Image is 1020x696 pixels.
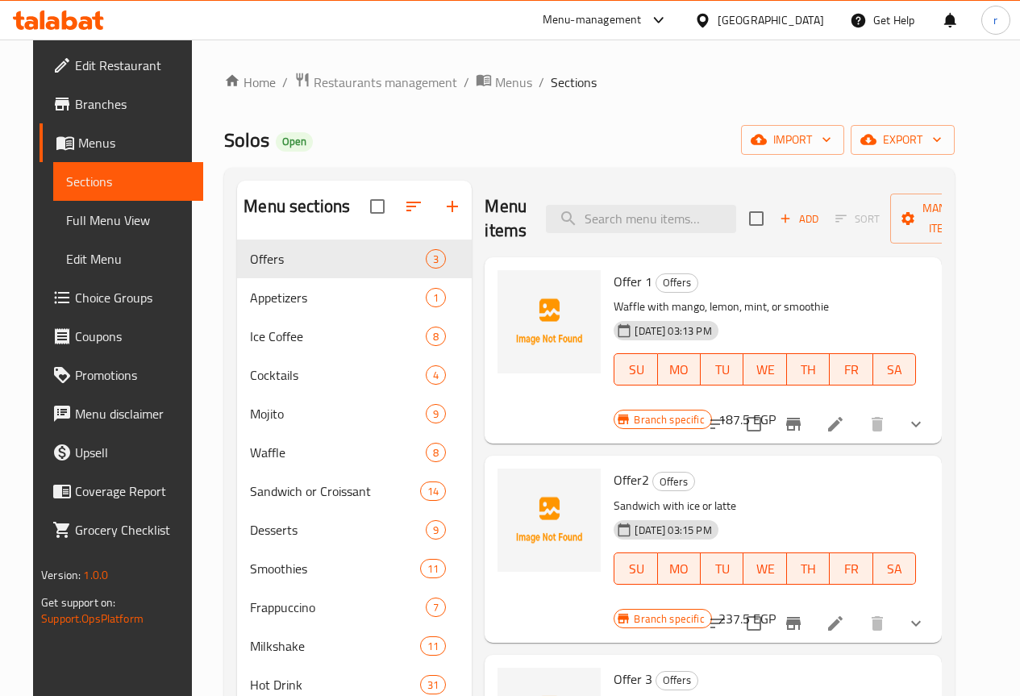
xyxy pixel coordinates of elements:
[836,557,866,581] span: FR
[707,358,737,381] span: TU
[464,73,469,92] li: /
[237,472,472,511] div: Sandwich or Croissant14
[360,190,394,223] span: Select all sections
[224,72,955,93] nav: breadcrumb
[787,353,830,386] button: TH
[495,73,532,92] span: Menus
[614,353,657,386] button: SU
[237,627,472,665] div: Milkshake11
[250,559,420,578] span: Smoothies
[41,565,81,586] span: Version:
[539,73,544,92] li: /
[426,327,446,346] div: items
[701,353,743,386] button: TU
[546,205,736,233] input: search
[890,194,998,244] button: Manage items
[774,604,813,643] button: Branch-specific-item
[897,405,935,444] button: show more
[426,404,446,423] div: items
[427,329,445,344] span: 8
[40,433,203,472] a: Upsell
[427,368,445,383] span: 4
[41,592,115,613] span: Get support on:
[294,72,457,93] a: Restaurants management
[627,611,710,627] span: Branch specific
[75,443,190,462] span: Upsell
[426,288,446,307] div: items
[40,85,203,123] a: Branches
[652,472,695,491] div: Offers
[40,123,203,162] a: Menus
[53,201,203,240] a: Full Menu View
[656,273,697,292] span: Offers
[237,549,472,588] div: Smoothies11
[427,406,445,422] span: 9
[773,206,825,231] span: Add item
[873,552,916,585] button: SA
[75,327,190,346] span: Coupons
[237,588,472,627] div: Frappuccino7
[614,297,915,317] p: Waffle with mango, lemon, mint, or smoothie
[250,598,426,617] span: Frappuccino
[75,94,190,114] span: Branches
[628,323,718,339] span: [DATE] 03:13 PM
[78,133,190,152] span: Menus
[66,249,190,269] span: Edit Menu
[237,317,472,356] div: Ice Coffee8
[421,677,445,693] span: 31
[250,443,426,462] span: Waffle
[224,73,276,92] a: Home
[40,511,203,549] a: Grocery Checklist
[433,187,472,226] button: Add section
[427,445,445,461] span: 8
[743,552,786,585] button: WE
[420,636,446,656] div: items
[250,636,420,656] span: Milkshake
[426,598,446,617] div: items
[614,496,915,516] p: Sandwich with ice or latte
[40,356,203,394] a: Promotions
[237,511,472,549] div: Desserts9
[498,469,601,572] img: Offer2
[53,240,203,278] a: Edit Menu
[830,353,872,386] button: FR
[858,604,897,643] button: delete
[40,394,203,433] a: Menu disclaimer
[787,552,830,585] button: TH
[664,557,694,581] span: MO
[897,604,935,643] button: show more
[427,290,445,306] span: 1
[427,600,445,615] span: 7
[743,353,786,386] button: WE
[627,412,710,427] span: Branch specific
[276,135,313,148] span: Open
[621,557,651,581] span: SU
[739,202,773,235] span: Select section
[250,481,420,501] span: Sandwich or Croissant
[250,675,420,694] span: Hot Drink
[551,73,597,92] span: Sections
[793,557,823,581] span: TH
[737,407,771,441] span: Select to update
[750,557,780,581] span: WE
[40,472,203,511] a: Coverage Report
[53,162,203,201] a: Sections
[718,11,824,29] div: [GEOGRAPHIC_DATA]
[244,194,350,219] h2: Menu sections
[658,552,701,585] button: MO
[237,240,472,278] div: Offers3
[250,288,426,307] div: Appetizers
[420,481,446,501] div: items
[237,356,472,394] div: Cocktails4
[653,473,694,491] span: Offers
[40,278,203,317] a: Choice Groups
[628,523,718,538] span: [DATE] 03:15 PM
[741,125,844,155] button: import
[66,172,190,191] span: Sections
[40,317,203,356] a: Coupons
